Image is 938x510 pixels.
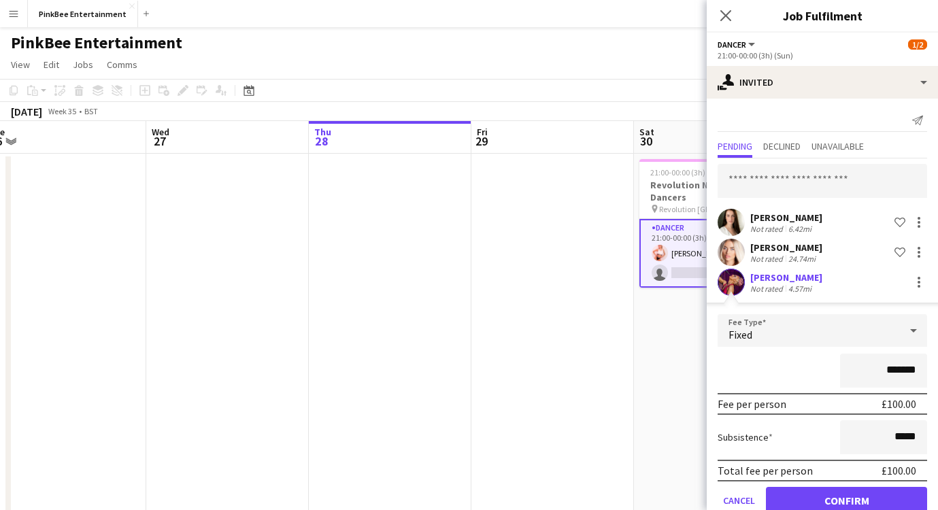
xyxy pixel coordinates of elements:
[650,167,726,177] span: 21:00-00:00 (3h) (Sun)
[639,159,792,288] app-job-card: 21:00-00:00 (3h) (Sun)1/2Revolution Newcastle - 2x Dancers Revolution [GEOGRAPHIC_DATA]1 RoleDanc...
[750,211,822,224] div: [PERSON_NAME]
[38,56,65,73] a: Edit
[882,397,916,411] div: £100.00
[152,126,169,138] span: Wed
[718,431,773,443] label: Subsistence
[707,66,938,99] div: Invited
[718,397,786,411] div: Fee per person
[637,133,654,149] span: 30
[659,204,761,214] span: Revolution [GEOGRAPHIC_DATA]
[639,179,792,203] h3: Revolution Newcastle - 2x Dancers
[811,141,864,151] span: Unavailable
[908,39,927,50] span: 1/2
[718,50,927,61] div: 21:00-00:00 (3h) (Sun)
[312,133,331,149] span: 28
[882,464,916,477] div: £100.00
[314,126,331,138] span: Thu
[477,126,488,138] span: Fri
[750,241,822,254] div: [PERSON_NAME]
[786,254,818,264] div: 24.74mi
[718,464,813,477] div: Total fee per person
[750,284,786,294] div: Not rated
[786,224,814,234] div: 6.42mi
[750,271,822,284] div: [PERSON_NAME]
[44,58,59,71] span: Edit
[101,56,143,73] a: Comms
[718,39,757,50] button: Dancer
[728,328,752,341] span: Fixed
[73,58,93,71] span: Jobs
[750,224,786,234] div: Not rated
[718,141,752,151] span: Pending
[28,1,138,27] button: PinkBee Entertainment
[150,133,169,149] span: 27
[11,105,42,118] div: [DATE]
[707,7,938,24] h3: Job Fulfilment
[84,106,98,116] div: BST
[639,126,654,138] span: Sat
[5,56,35,73] a: View
[750,254,786,264] div: Not rated
[786,284,814,294] div: 4.57mi
[718,39,746,50] span: Dancer
[11,58,30,71] span: View
[475,133,488,149] span: 29
[11,33,182,53] h1: PinkBee Entertainment
[45,106,79,116] span: Week 35
[639,219,792,288] app-card-role: Dancer2I1/221:00-00:00 (3h)[PERSON_NAME]
[107,58,137,71] span: Comms
[763,141,801,151] span: Declined
[67,56,99,73] a: Jobs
